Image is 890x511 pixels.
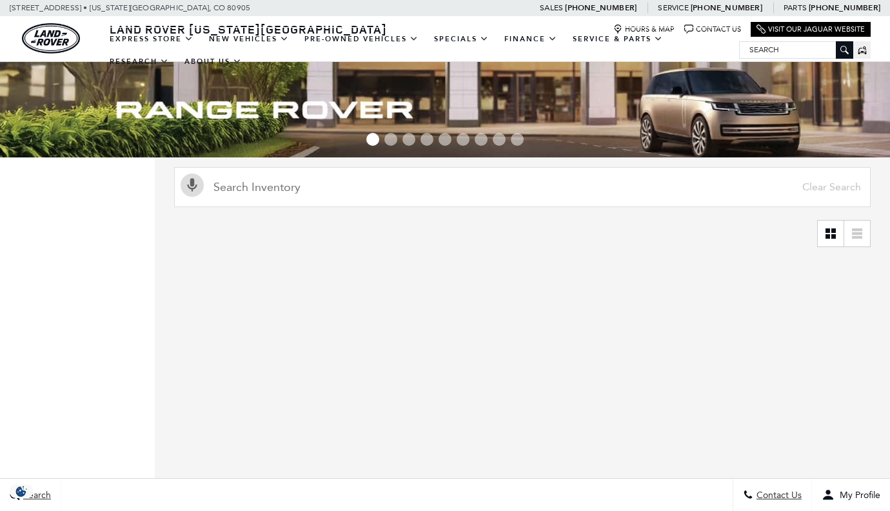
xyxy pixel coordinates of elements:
section: Click to Open Cookie Consent Modal [6,485,36,498]
a: Hours & Map [613,25,675,34]
a: New Vehicles [201,28,297,50]
a: Visit Our Jaguar Website [756,25,865,34]
a: EXPRESS STORE [102,28,201,50]
a: Land Rover [US_STATE][GEOGRAPHIC_DATA] [102,21,395,37]
span: Sales [540,3,563,12]
span: My Profile [835,490,880,501]
span: Go to slide 1 [366,133,379,146]
span: Contact Us [753,490,802,501]
a: [STREET_ADDRESS] • [US_STATE][GEOGRAPHIC_DATA], CO 80905 [10,3,250,12]
button: Open user profile menu [812,479,890,511]
a: Pre-Owned Vehicles [297,28,426,50]
input: Search Inventory [174,167,871,207]
input: Search [740,42,853,57]
span: Go to slide 8 [493,133,506,146]
a: About Us [177,50,250,73]
a: Service & Parts [565,28,671,50]
span: Go to slide 6 [457,133,470,146]
a: [PHONE_NUMBER] [809,3,880,13]
span: Land Rover [US_STATE][GEOGRAPHIC_DATA] [110,21,387,37]
span: Go to slide 2 [384,133,397,146]
span: Parts [784,3,807,12]
nav: Main Navigation [102,28,739,73]
span: Go to slide 3 [402,133,415,146]
svg: Click to toggle on voice search [181,174,204,197]
img: Land Rover [22,23,80,54]
span: Service [658,3,688,12]
span: Go to slide 5 [439,133,451,146]
a: [PHONE_NUMBER] [565,3,637,13]
a: Contact Us [684,25,741,34]
a: land-rover [22,23,80,54]
img: Opt-Out Icon [6,485,36,498]
a: Research [102,50,177,73]
a: Specials [426,28,497,50]
a: [PHONE_NUMBER] [691,3,762,13]
span: Go to slide 7 [475,133,488,146]
span: Go to slide 4 [420,133,433,146]
span: Go to slide 9 [511,133,524,146]
a: Finance [497,28,565,50]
